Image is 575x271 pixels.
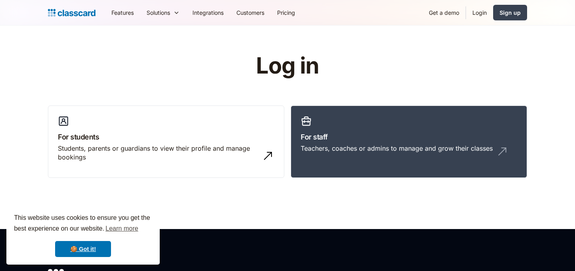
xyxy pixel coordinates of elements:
[104,223,139,235] a: learn more about cookies
[58,132,274,142] h3: For students
[58,144,258,162] div: Students, parents or guardians to view their profile and manage bookings
[291,106,527,178] a: For staffTeachers, coaches or admins to manage and grow their classes
[301,144,493,153] div: Teachers, coaches or admins to manage and grow their classes
[422,4,466,22] a: Get a demo
[500,8,521,17] div: Sign up
[55,241,111,257] a: dismiss cookie message
[147,8,170,17] div: Solutions
[161,54,414,78] h1: Log in
[14,213,152,235] span: This website uses cookies to ensure you get the best experience on our website.
[301,132,517,142] h3: For staff
[230,4,271,22] a: Customers
[105,4,140,22] a: Features
[140,4,186,22] div: Solutions
[271,4,301,22] a: Pricing
[6,205,160,265] div: cookieconsent
[186,4,230,22] a: Integrations
[48,106,284,178] a: For studentsStudents, parents or guardians to view their profile and manage bookings
[466,4,493,22] a: Login
[493,5,527,20] a: Sign up
[48,7,95,18] a: home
